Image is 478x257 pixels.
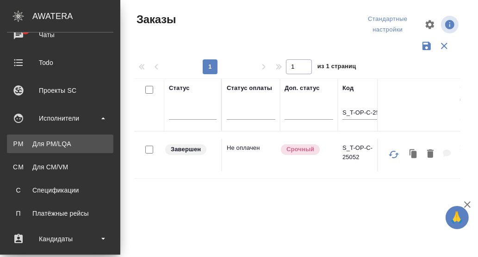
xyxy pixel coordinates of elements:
button: Клонировать [405,145,422,164]
button: 🙏 [446,206,469,229]
div: Todo [7,56,113,70]
a: CMДля CM/VM [7,158,113,176]
div: Исполнители [7,111,113,125]
span: Заказы [134,12,176,27]
p: S_T-OP-C-25052 [342,143,387,162]
span: 🙏 [449,208,465,227]
button: Обновить [383,143,405,166]
button: Сохранить фильтры [418,37,435,55]
div: Доп. статус [285,84,320,93]
div: Проекты SC [7,84,113,97]
div: Спецификации [12,186,109,195]
span: из 1 страниц [317,61,356,74]
button: Сбросить фильтры [435,37,453,55]
a: Проекты SC [2,79,118,102]
div: Платёжные рейсы [12,209,109,218]
div: Статус [169,84,190,93]
p: Срочный [286,145,314,154]
div: Для PM/LQA [12,139,109,148]
span: Посмотреть информацию [441,16,460,33]
span: Настроить таблицу [419,13,441,36]
p: Завершен [171,145,201,154]
td: Не оплачен [222,139,280,171]
div: Статус оплаты [227,84,272,93]
a: ССпецификации [7,181,113,199]
div: Кандидаты [7,232,113,246]
div: AWATERA [32,7,120,26]
div: Выставляется автоматически, если на указанный объем услуг необходимо больше времени в стандартном... [280,143,333,156]
a: PMДля PM/LQA [7,135,113,153]
button: Удалить [422,145,438,164]
div: Для CM/VM [12,162,109,172]
a: 1Чаты [2,23,118,46]
div: split button [357,12,419,37]
a: ППлатёжные рейсы [7,204,113,223]
a: Todo [2,51,118,74]
div: Код [342,84,354,93]
div: Чаты [7,28,113,42]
